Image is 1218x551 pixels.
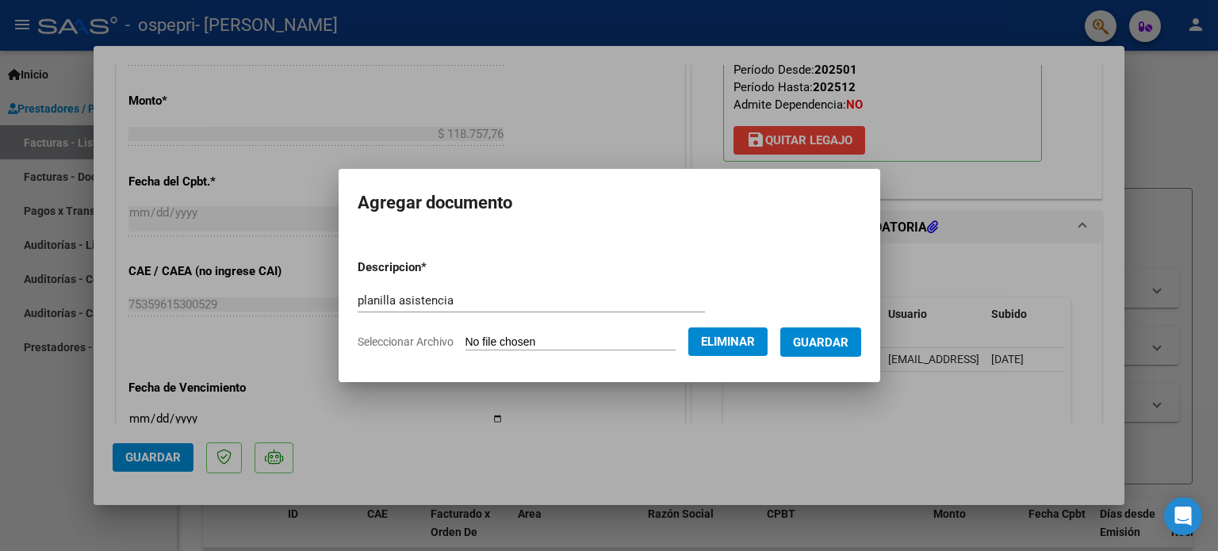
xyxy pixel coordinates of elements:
[780,327,861,357] button: Guardar
[358,335,454,348] span: Seleccionar Archivo
[688,327,768,356] button: Eliminar
[358,188,861,218] h2: Agregar documento
[1164,497,1202,535] div: Open Intercom Messenger
[701,335,755,349] span: Eliminar
[793,335,848,350] span: Guardar
[358,258,509,277] p: Descripcion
